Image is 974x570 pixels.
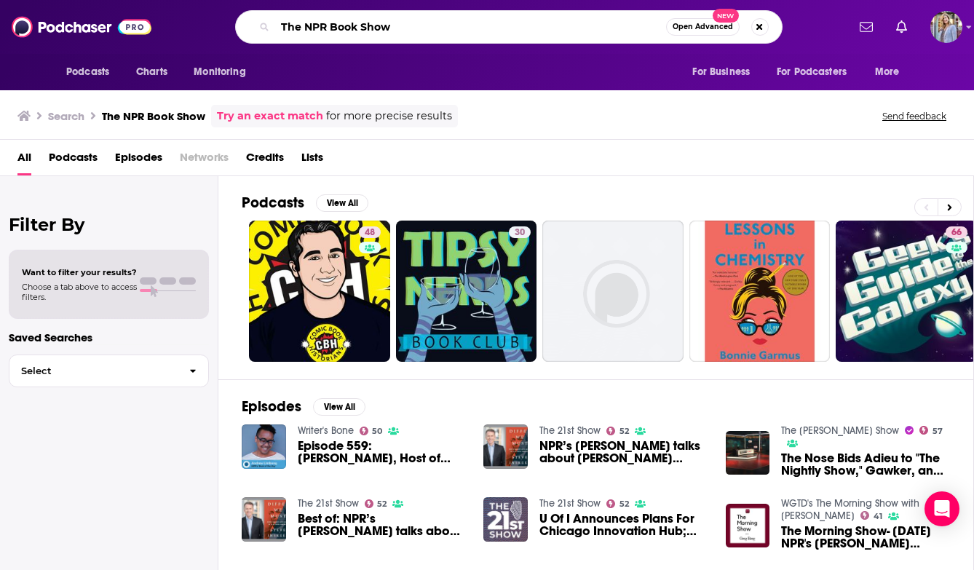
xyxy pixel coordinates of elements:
[235,10,783,44] div: Search podcasts, credits, & more...
[17,146,31,175] a: All
[930,11,962,43] button: Show profile menu
[874,513,882,520] span: 41
[180,146,229,175] span: Networks
[365,499,387,508] a: 52
[726,504,770,548] img: The Morning Show- 08/22/19 NPR's Scott Simon (archives)
[298,512,467,537] span: Best of: NPR’s [PERSON_NAME] talks about [PERSON_NAME] political savviness in newest book
[12,13,151,41] img: Podchaser - Follow, Share and Rate Podcasts
[767,58,868,86] button: open menu
[9,355,209,387] button: Select
[217,108,323,124] a: Try an exact match
[242,194,304,212] h2: Podcasts
[781,525,950,550] a: The Morning Show- 08/22/19 NPR's Scott Simon (archives)
[875,62,900,82] span: More
[860,511,882,520] a: 41
[539,424,601,437] a: The 21st Show
[781,452,950,477] a: The Nose Bids Adieu to "The Nightly Show," Gawker, and NPR's Comments Sections
[878,110,951,122] button: Send feedback
[316,194,368,212] button: View All
[183,58,264,86] button: open menu
[127,58,176,86] a: Charts
[298,497,359,510] a: The 21st Show
[49,146,98,175] a: Podcasts
[249,221,390,362] a: 48
[48,109,84,123] h3: Search
[242,397,365,416] a: EpisodesView All
[619,501,629,507] span: 52
[682,58,768,86] button: open menu
[9,214,209,235] h2: Filter By
[781,497,919,522] a: WGTD's The Morning Show with Greg Berg
[242,497,286,542] img: Best of: NPR’s Steve Inskeep talks about Abraham Lincoln’s political savviness in newest book
[102,109,205,123] h3: The NPR Book Show
[919,426,943,435] a: 57
[298,512,467,537] a: Best of: NPR’s Steve Inskeep talks about Abraham Lincoln’s political savviness in newest book
[865,58,918,86] button: open menu
[930,11,962,43] img: User Profile
[483,424,528,469] img: NPR’s Steve Inskeep talks about Abraham Lincoln’s political savviness in newest book
[539,440,708,464] span: NPR’s [PERSON_NAME] talks about [PERSON_NAME] political savviness in newest book
[298,440,467,464] span: Episode 559: [PERSON_NAME], Host of NPR's 'Book of the Day'
[539,497,601,510] a: The 21st Show
[933,428,943,435] span: 57
[298,424,354,437] a: Writer's Bone
[854,15,879,39] a: Show notifications dropdown
[242,424,286,469] img: Episode 559: Andrew Limbong, Host of NPR's 'Book of the Day'
[377,501,387,507] span: 52
[136,62,167,82] span: Charts
[360,427,383,435] a: 50
[890,15,913,39] a: Show notifications dropdown
[66,62,109,82] span: Podcasts
[726,431,770,475] img: The Nose Bids Adieu to "The Nightly Show," Gawker, and NPR's Comments Sections
[781,525,950,550] span: The Morning Show- [DATE] NPR's [PERSON_NAME] (archives)
[619,428,629,435] span: 52
[781,424,899,437] a: The Colin McEnroe Show
[9,330,209,344] p: Saved Searches
[242,397,301,416] h2: Episodes
[365,226,375,240] span: 48
[666,18,740,36] button: Open AdvancedNew
[298,440,467,464] a: Episode 559: Andrew Limbong, Host of NPR's 'Book of the Day'
[924,491,959,526] div: Open Intercom Messenger
[606,427,629,435] a: 52
[483,497,528,542] img: U Of I Announces Plans For Chicago Innovation Hub; NPR’s Richard Harris On Book “Rigor Mortis”
[326,108,452,124] span: for more precise results
[275,15,666,39] input: Search podcasts, credits, & more...
[9,366,178,376] span: Select
[673,23,733,31] span: Open Advanced
[692,62,750,82] span: For Business
[22,282,137,302] span: Choose a tab above to access filters.
[606,499,629,508] a: 52
[539,512,708,537] span: U Of I Announces Plans For Chicago Innovation Hub; NPR’s [PERSON_NAME] On Book “[MEDICAL_DATA]”
[930,11,962,43] span: Logged in as JFMuntsinger
[242,194,368,212] a: PodcastsView All
[515,226,525,240] span: 30
[246,146,284,175] a: Credits
[22,267,137,277] span: Want to filter your results?
[301,146,323,175] a: Lists
[509,226,531,238] a: 30
[372,428,382,435] span: 50
[539,440,708,464] a: NPR’s Steve Inskeep talks about Abraham Lincoln’s political savviness in newest book
[115,146,162,175] a: Episodes
[777,62,847,82] span: For Podcasters
[359,226,381,238] a: 48
[713,9,739,23] span: New
[396,221,537,362] a: 30
[313,398,365,416] button: View All
[946,226,967,238] a: 66
[56,58,128,86] button: open menu
[539,512,708,537] a: U Of I Announces Plans For Chicago Innovation Hub; NPR’s Richard Harris On Book “Rigor Mortis”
